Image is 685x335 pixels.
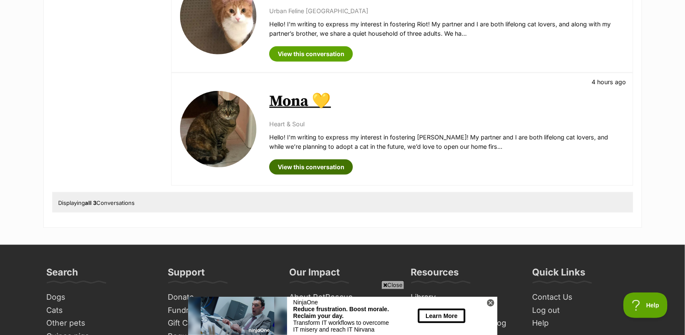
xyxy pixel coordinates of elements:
div: Transform IT workflows to overcome IT misery and reach IT Nirvana [105,23,204,36]
p: Urban Feline [GEOGRAPHIC_DATA] [269,6,624,15]
strong: all 3 [85,199,97,206]
p: Hello! I'm writing to express my interest in fostering Riot! My partner and I are both lifelong c... [269,20,624,38]
button: Learn More [230,12,277,26]
a: View this conversation [269,46,353,62]
div: NinjaOne [105,2,204,9]
a: Log out [529,304,642,317]
a: View this conversation [269,159,353,175]
h3: Quick Links [533,266,586,283]
p: 4 hours ago [592,77,626,86]
a: Mona 💛 [269,92,331,111]
a: Fundraise [165,304,278,317]
a: Gift Cards [165,317,278,330]
span: Displaying Conversations [59,199,135,206]
span: Close [381,281,404,289]
a: Cats [43,304,156,317]
a: Contact Us [529,291,642,304]
a: Help [529,317,642,330]
iframe: Advertisement [188,292,497,331]
h3: Our Impact [290,266,340,283]
p: Heart & Soul [269,119,624,128]
a: Donate [165,291,278,304]
h3: Support [168,266,205,283]
iframe: Help Scout Beacon - Open [623,292,668,318]
h3: Resources [411,266,459,283]
p: Hello! I'm writing to express my interest in fostering [PERSON_NAME]! My partner and I are both l... [269,133,624,151]
img: Mona 💛 [180,91,257,167]
div: Reduce frustration. Boost morale. Reclaim your day. [105,9,204,23]
h3: Search [47,266,79,283]
a: Dogs [43,291,156,304]
a: Other pets [43,317,156,330]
